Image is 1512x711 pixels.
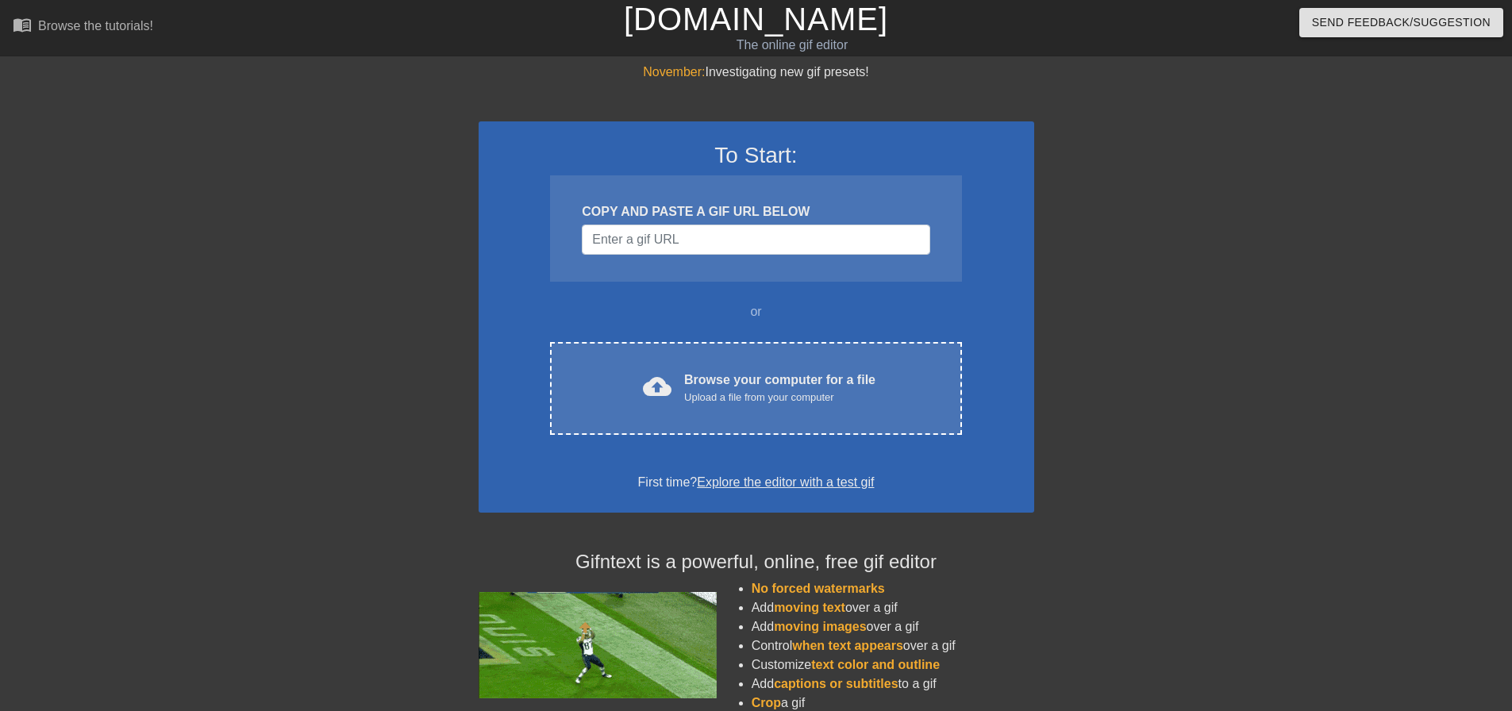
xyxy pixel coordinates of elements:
li: Add over a gif [752,617,1034,636]
li: Control over a gif [752,636,1034,655]
input: Username [582,225,929,255]
a: Explore the editor with a test gif [697,475,874,489]
div: Browse your computer for a file [684,371,875,405]
div: Upload a file from your computer [684,390,875,405]
span: November: [643,65,705,79]
h3: To Start: [499,142,1014,169]
div: The online gif editor [512,36,1072,55]
div: First time? [499,473,1014,492]
li: Add to a gif [752,674,1034,694]
span: Crop [752,696,781,709]
span: text color and outline [811,658,940,671]
div: COPY AND PASTE A GIF URL BELOW [582,202,929,221]
span: when text appears [792,639,903,652]
a: [DOMAIN_NAME] [624,2,888,37]
span: moving images [774,620,866,633]
div: or [520,302,993,321]
button: Send Feedback/Suggestion [1299,8,1503,37]
img: football_small.gif [479,592,717,698]
span: Send Feedback/Suggestion [1312,13,1491,33]
li: Add over a gif [752,598,1034,617]
a: Browse the tutorials! [13,15,153,40]
div: Browse the tutorials! [38,19,153,33]
span: cloud_upload [643,372,671,401]
li: Customize [752,655,1034,674]
h4: Gifntext is a powerful, online, free gif editor [479,551,1034,574]
span: menu_book [13,15,32,34]
div: Investigating new gif presets! [479,63,1034,82]
span: No forced watermarks [752,582,885,595]
span: captions or subtitles [774,677,898,690]
span: moving text [774,601,845,614]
